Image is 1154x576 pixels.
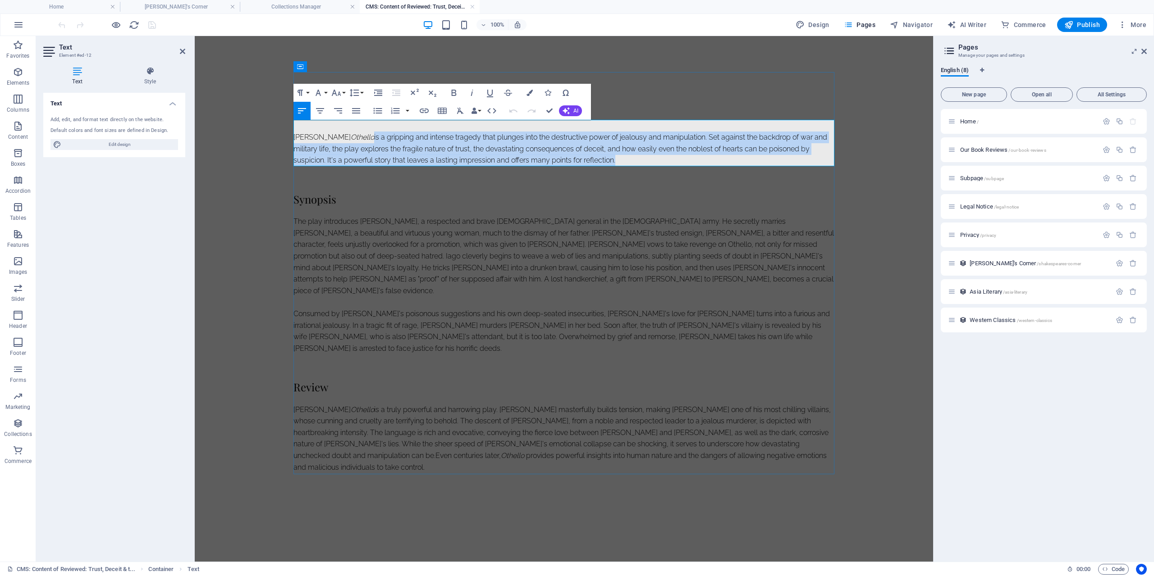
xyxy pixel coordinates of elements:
[1103,203,1110,210] div: Settings
[941,87,1007,102] button: New page
[330,84,347,102] button: Font Size
[120,2,240,12] h4: [PERSON_NAME]'s Corner
[1064,20,1100,29] span: Publish
[483,102,500,120] button: HTML
[977,119,979,124] span: /
[5,187,31,195] p: Accordion
[370,84,387,102] button: Increase Indent
[844,20,875,29] span: Pages
[43,67,115,86] h4: Text
[796,20,829,29] span: Design
[958,43,1147,51] h2: Pages
[792,18,833,32] div: Design (Ctrl+Alt+Y)
[947,20,986,29] span: AI Writer
[957,232,1098,238] div: Privacy/privacy
[434,102,451,120] button: Insert Table
[941,65,969,77] span: English (8)
[6,52,29,59] p: Favorites
[10,349,26,357] p: Footer
[959,259,967,267] div: This layout is used as a template for all items (e.g. a blog post) of this collection. The conten...
[958,51,1129,59] h3: Manage your pages and settings
[1129,259,1137,267] div: Remove
[11,160,26,168] p: Boxes
[1103,118,1110,125] div: Settings
[980,233,996,238] span: /privacy
[7,106,29,113] p: Columns
[541,102,558,120] button: Confirm (Ctrl+⏎)
[1102,564,1125,575] span: Code
[240,2,360,12] h4: Collections Manager
[941,67,1147,84] div: Language Tabs
[957,204,1098,209] div: Legal Notice/legal-notice
[311,84,329,102] button: Font Family
[5,458,32,465] p: Commerce
[7,79,30,86] p: Elements
[1098,564,1129,575] button: Code
[960,231,996,238] span: Click to open page
[1017,318,1052,323] span: /western-classics
[984,176,1004,181] span: /subpage
[1003,290,1027,295] span: /asia-literary
[10,376,26,384] p: Forms
[110,19,121,30] button: Click here to leave preview mode and continue editing
[1129,203,1137,210] div: Remove
[7,564,135,575] a: Click to cancel selection. Double-click to open Pages
[1114,18,1150,32] button: More
[1129,316,1137,324] div: Remove
[521,84,538,102] button: Colors
[330,102,347,120] button: Align Right
[1116,288,1123,295] div: Settings
[311,102,329,120] button: Align Center
[148,564,174,575] span: Click to select. Double-click to edit
[115,67,185,86] h4: Style
[1015,92,1069,97] span: Open all
[360,2,480,12] h4: CMS: Content of Reviewed: Trust, Deceit & t...
[388,84,405,102] button: Decrease Indent
[997,18,1050,32] button: Commerce
[994,204,1019,209] span: /legal-notice
[1103,174,1110,182] div: Settings
[348,84,365,102] button: Line Height
[9,268,27,276] p: Images
[4,431,32,438] p: Collections
[64,139,175,150] span: Edit design
[293,84,311,102] button: Paragraph Format
[59,51,167,59] h3: Element #ed-12
[129,20,139,30] i: Reload page
[573,108,578,113] span: AI
[156,97,179,105] em: Othello
[523,102,540,120] button: Redo (Ctrl+Shift+Z)
[188,564,199,575] span: Click to select. Double-click to edit
[1116,316,1123,324] div: Settings
[50,139,178,150] button: Edit design
[1001,20,1046,29] span: Commerce
[890,20,933,29] span: Navigator
[476,19,508,30] button: 100%
[1129,231,1137,239] div: Remove
[1081,92,1143,97] span: All Settings
[967,317,1111,323] div: Western Classics/western-classics
[957,118,1098,124] div: Home/
[1083,566,1084,572] span: :
[404,102,411,120] button: Ordered List
[1116,259,1123,267] div: Settings
[1129,146,1137,154] div: Remove
[967,289,1111,295] div: Asia Literary/asia-literary
[1008,148,1046,153] span: /our-book-reviews
[1103,231,1110,239] div: Settings
[1067,564,1091,575] h6: Session time
[99,95,640,130] p: [PERSON_NAME] is a gripping and intense tragedy that plunges into the destructive power of jealou...
[1129,118,1137,125] div: The startpage cannot be deleted
[148,564,199,575] nav: breadcrumb
[490,19,504,30] h6: 100%
[1057,18,1107,32] button: Publish
[970,317,1052,323] span: Click to open page
[1136,564,1147,575] button: Usercentrics
[10,214,26,222] p: Tables
[348,102,365,120] button: Align Justify
[11,295,25,303] p: Slider
[792,18,833,32] button: Design
[960,175,1004,181] span: Click to open page
[416,102,433,120] button: Insert Link
[943,18,990,32] button: AI Writer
